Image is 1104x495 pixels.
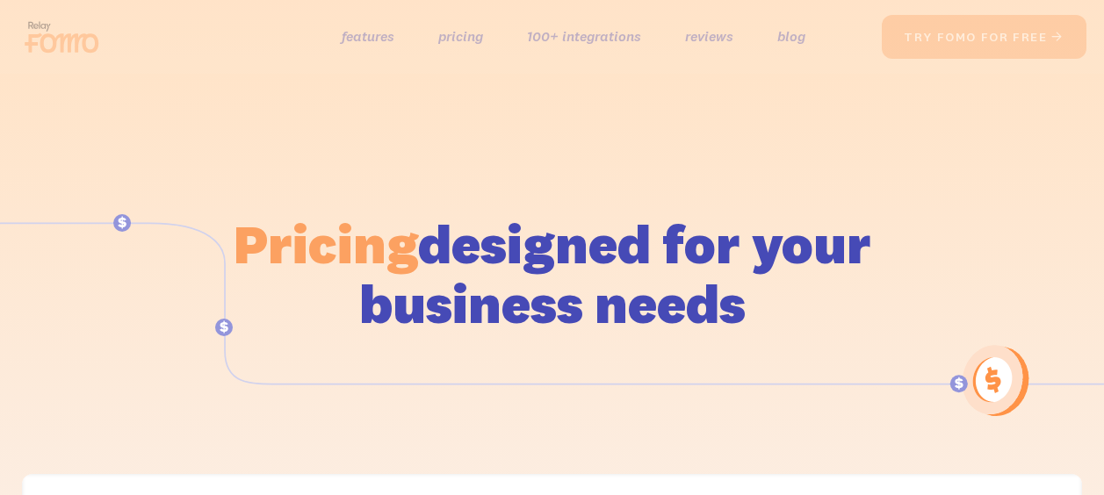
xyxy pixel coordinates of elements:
a: 100+ integrations [527,24,641,49]
a: try fomo for free [882,15,1086,59]
a: blog [777,24,805,49]
a: pricing [438,24,483,49]
span:  [1050,29,1064,45]
a: features [342,24,394,49]
a: reviews [685,24,733,49]
span: Pricing [234,210,418,277]
h1: designed for your business needs [233,214,872,334]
